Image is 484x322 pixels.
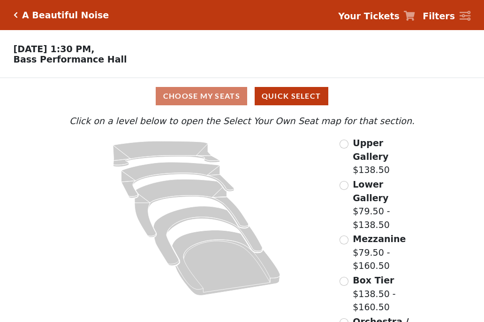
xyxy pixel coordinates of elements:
[423,11,455,21] strong: Filters
[338,9,415,23] a: Your Tickets
[255,87,328,105] button: Quick Select
[353,138,388,162] span: Upper Gallery
[353,234,406,244] span: Mezzanine
[113,141,220,167] path: Upper Gallery - Seats Available: 263
[423,9,470,23] a: Filters
[22,10,109,21] h5: A Beautiful Noise
[67,114,417,128] p: Click on a level below to open the Select Your Own Seat map for that section.
[353,232,417,273] label: $79.50 - $160.50
[353,275,394,285] span: Box Tier
[14,12,18,18] a: Click here to go back to filters
[121,162,234,198] path: Lower Gallery - Seats Available: 21
[353,178,417,231] label: $79.50 - $138.50
[338,11,400,21] strong: Your Tickets
[353,274,417,314] label: $138.50 - $160.50
[353,179,388,203] span: Lower Gallery
[172,230,280,296] path: Orchestra / Parterre Circle - Seats Available: 21
[353,136,417,177] label: $138.50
